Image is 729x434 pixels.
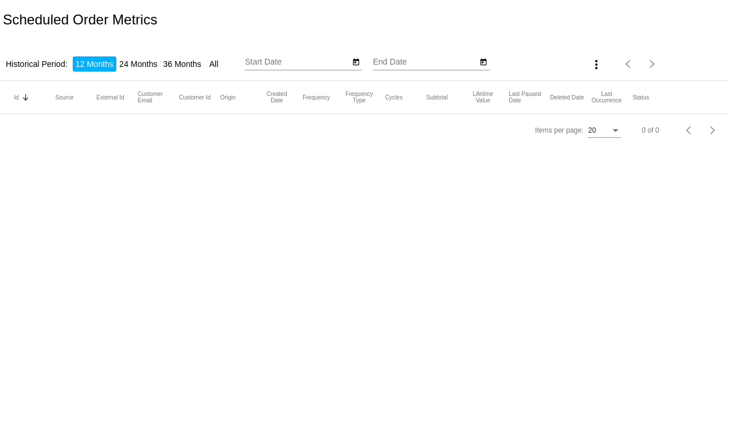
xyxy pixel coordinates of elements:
[617,52,641,76] button: Previous page
[97,94,125,101] button: Change sorting for OriginalExternalId
[632,94,649,101] button: Change sorting for Status
[385,94,403,101] button: Change sorting for Cycles
[3,12,157,28] h2: Scheduled Order Metrics
[179,94,221,101] mat-header-cell: Customer Id
[588,126,596,134] span: 20
[678,119,701,142] button: Previous page
[350,55,362,67] button: Open calendar
[116,56,160,72] li: 24 Months
[73,56,116,72] li: 12 Months
[550,94,591,101] mat-header-cell: Deleted Date
[303,94,330,101] button: Change sorting for Frequency
[344,91,375,104] button: Change sorting for FrequencyType
[641,52,664,76] button: Next page
[207,56,222,72] li: All
[138,91,179,104] mat-header-cell: Customer Email
[642,126,659,134] div: 0 of 0
[589,58,603,72] mat-icon: more_vert
[3,56,70,72] li: Historical Period:
[55,94,97,101] mat-header-cell: Source
[588,127,621,135] mat-select: Items per page:
[701,119,724,142] button: Next page
[478,55,490,67] button: Open calendar
[426,94,448,101] button: Change sorting for Subtotal
[220,94,261,101] mat-header-cell: Origin
[373,58,478,67] input: End Date
[14,94,19,101] button: Change sorting for Id
[160,56,204,72] li: 36 Months
[591,91,622,104] button: Change sorting for LastOccurrenceUtc
[535,126,584,134] div: Items per page:
[509,91,550,104] mat-header-cell: Last Paused Date
[468,91,499,104] button: Change sorting for LifetimeValue
[245,58,350,67] input: Start Date
[261,91,292,104] button: Change sorting for CreatedUtc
